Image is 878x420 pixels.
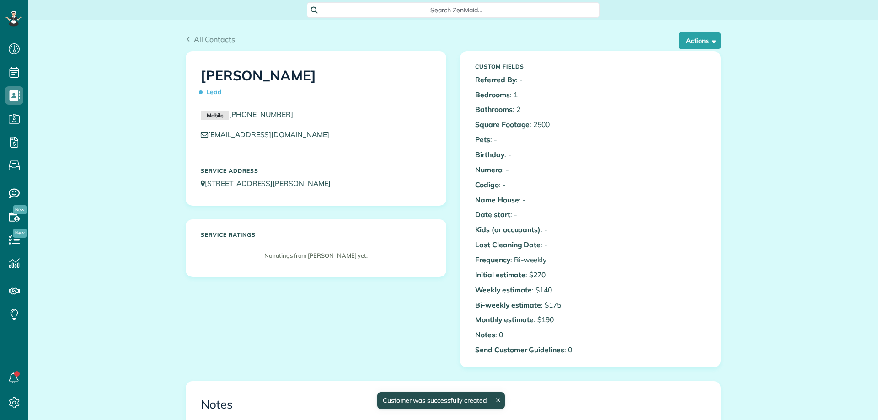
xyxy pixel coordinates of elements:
[475,270,584,280] p: : $270
[475,134,584,145] p: : -
[475,180,499,189] b: Codigo
[475,285,584,295] p: : $140
[475,75,516,84] b: Referred By
[201,179,339,188] a: [STREET_ADDRESS][PERSON_NAME]
[475,285,532,294] b: Weekly estimate
[475,330,584,340] p: : 0
[679,32,721,49] button: Actions
[201,398,706,411] h3: Notes
[475,345,584,355] p: : 0
[475,90,510,99] b: Bedrooms
[201,232,431,238] h5: Service ratings
[475,314,584,325] p: : $190
[13,229,27,238] span: New
[475,105,513,114] b: Bathrooms
[475,104,584,115] p: : 2
[475,165,502,174] b: Numero
[201,168,431,174] h5: Service Address
[475,165,584,175] p: : -
[475,255,510,264] b: Frequency
[475,225,541,234] b: Kids (or occupants)
[13,205,27,214] span: New
[201,68,431,100] h1: [PERSON_NAME]
[475,209,584,220] p: : -
[475,210,510,219] b: Date start
[475,180,584,190] p: : -
[475,330,495,339] b: Notes
[475,135,490,144] b: Pets
[475,90,584,100] p: : 1
[475,119,584,130] p: : 2500
[205,251,427,260] p: No ratings from [PERSON_NAME] yet.
[475,239,584,250] p: : -
[475,224,584,235] p: : -
[475,195,584,205] p: : -
[201,111,229,121] small: Mobile
[475,300,584,310] p: : $175
[475,150,504,159] b: Birthday
[201,84,225,100] span: Lead
[475,270,525,279] b: Initial estimate
[201,110,293,119] a: Mobile[PHONE_NUMBER]
[194,35,235,44] span: All Contacts
[475,74,584,85] p: : -
[475,195,519,204] b: Name House
[475,300,541,309] b: Bi-weekly estimate
[377,392,505,409] div: Customer was successfully created!
[186,34,235,45] a: All Contacts
[475,255,584,265] p: : Bi-weekly
[475,345,564,354] b: Send Customer Guidelines
[475,120,530,129] b: Square Footage
[201,130,338,139] a: [EMAIL_ADDRESS][DOMAIN_NAME]
[475,315,534,324] b: Monthly estimate
[475,240,541,249] b: Last Cleaning Date
[475,149,584,160] p: : -
[475,64,584,69] h5: Custom Fields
